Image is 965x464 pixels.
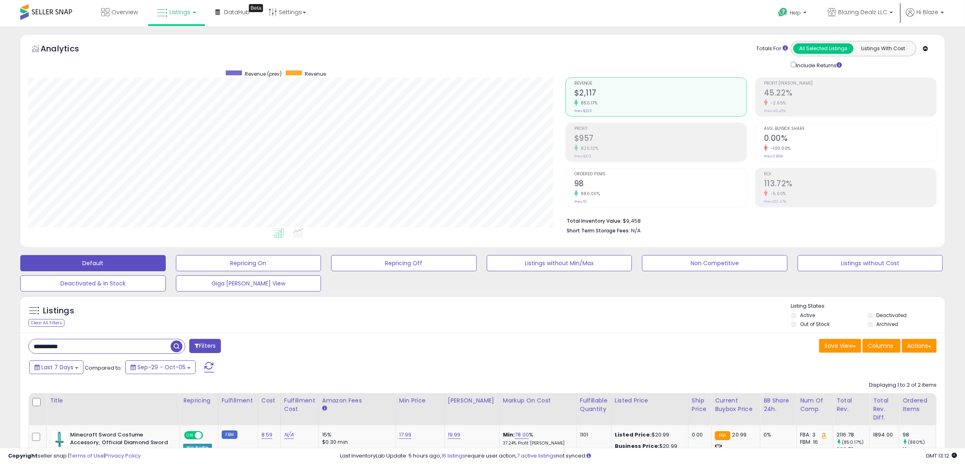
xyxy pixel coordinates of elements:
button: Last 7 Days [29,360,83,374]
div: FBA: 3 [800,431,827,438]
div: Title [50,396,176,405]
button: Sep-29 - Oct-05 [125,360,196,374]
div: Listed Price [615,396,685,405]
a: 19.99 [448,431,461,439]
button: Non Competitive [642,255,787,271]
small: FBM [222,430,238,439]
small: 825.12% [578,145,599,151]
span: Ordered Items [574,172,747,177]
div: Tooltip anchor [249,4,263,12]
div: Fulfillable Quantity [580,396,608,413]
div: Repricing [183,396,215,405]
small: Amazon Fees. [322,405,327,412]
img: 31zNJm3mXSL._SL40_.jpg [52,431,68,447]
a: 78.00 [515,431,529,439]
span: Overview [111,8,138,16]
a: 7 active listings [517,452,556,460]
div: Include Returns [785,60,852,69]
span: Listings [169,8,190,16]
div: 98 [903,431,935,438]
small: FBA [715,431,730,440]
span: DataHub [224,8,250,16]
div: Total Rev. [837,396,866,413]
div: BB Share 24h. [764,396,793,413]
small: Prev: 0.86% [764,154,783,159]
button: Listings With Cost [853,43,914,54]
span: Avg. Buybox Share [764,127,936,131]
button: Filters [189,339,221,353]
b: Total Inventory Value: [567,217,622,224]
a: Terms of Use [69,452,104,460]
small: Prev: 120.47% [764,199,786,204]
span: Profit [574,127,747,131]
div: Last InventoryLab Update: 5 hours ago, require user action, not synced. [340,452,957,460]
th: The percentage added to the cost of goods (COGS) that forms the calculator for Min & Max prices. [499,393,576,425]
span: N/A [631,227,641,234]
span: 20.99 [732,431,747,438]
span: Last 7 Days [41,363,73,371]
div: Cost [261,396,277,405]
div: Ordered Items [903,396,932,413]
span: Revenue [305,70,326,77]
div: 0% [764,431,790,438]
div: Displaying 1 to 2 of 2 items [869,381,937,389]
span: OFF [202,432,215,439]
small: Prev: 10 [574,199,587,204]
div: % [503,431,570,446]
b: Listed Price: [615,431,652,438]
label: Archived [877,321,899,328]
b: Business Price: [615,442,659,450]
small: Prev: 46.45% [764,109,786,113]
p: Listing States: [791,302,945,310]
button: Columns [862,339,901,353]
span: Hi Blaze [916,8,938,16]
div: 10 [903,446,935,453]
h2: 113.72% [764,179,936,190]
label: Active [800,312,815,319]
label: Out of Stock [800,321,830,328]
a: Hi Blaze [906,8,944,26]
div: Min Price [399,396,441,405]
a: 16 listings [441,452,465,460]
a: N/A [284,431,294,439]
span: Sep-29 - Oct-05 [137,363,186,371]
b: Short Term Storage Fees: [567,227,630,234]
a: 8.59 [261,431,273,439]
div: Current Buybox Price [715,396,757,413]
span: Profit [PERSON_NAME] [764,81,936,86]
div: Win BuyBox [183,444,212,451]
p: 37.24% Profit [PERSON_NAME] [503,441,570,446]
div: Num of Comp. [800,396,830,413]
h5: Analytics [41,43,95,56]
span: Revenue [574,81,747,86]
small: (850.17%) [842,439,864,445]
small: 880.00% [578,191,600,197]
button: Giga [PERSON_NAME] View [176,275,321,292]
button: Listings without Min/Max [487,255,632,271]
a: 17.99 [399,431,412,439]
button: Deactivated & In Stock [20,275,166,292]
h2: $957 [574,134,747,145]
h2: $2,117 [574,88,747,99]
small: -5.60% [768,191,786,197]
span: Revenue (prev) [245,70,282,77]
button: Repricing Off [331,255,477,271]
div: 0.00 [692,431,705,438]
div: 15% [322,431,389,438]
div: Markup on Cost [503,396,573,405]
h2: 45.22% [764,88,936,99]
span: Compared to: [85,364,122,372]
div: Ship Price [692,396,708,413]
span: 2025-10-13 13:12 GMT [926,452,957,460]
h2: 98 [574,179,747,190]
button: Repricing On [176,255,321,271]
div: $0.30 min [322,438,389,446]
button: Actions [902,339,937,353]
div: 222.78 [837,446,869,453]
button: Listings without Cost [798,255,943,271]
div: FBM: 16 [800,438,827,446]
div: [PERSON_NAME] [448,396,496,405]
div: 2116.78 [837,431,869,438]
div: Fulfillment [222,396,255,405]
h2: 0.00% [764,134,936,145]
